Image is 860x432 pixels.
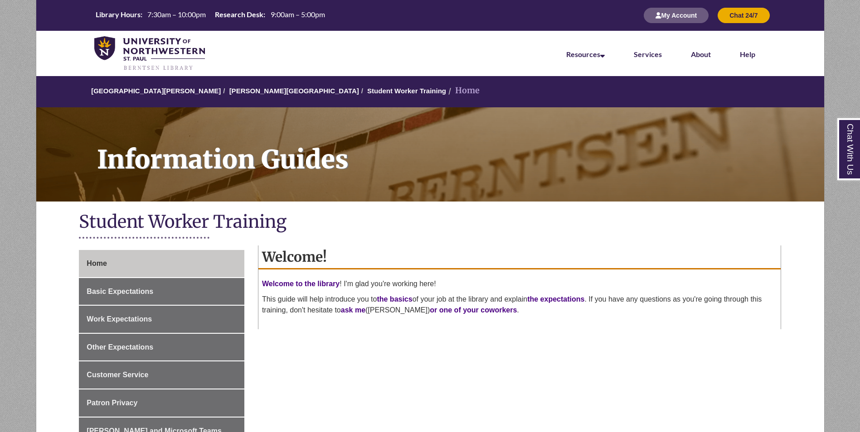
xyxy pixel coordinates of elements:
[341,306,365,314] strong: ask me
[718,11,769,19] a: Chat 24/7
[377,295,412,303] strong: the basics
[446,84,480,97] li: Home
[691,50,711,58] a: About
[36,107,824,202] a: Information Guides
[79,306,244,333] a: Work Expectations
[87,315,152,323] span: Work Expectations
[92,10,329,21] table: Hours Today
[79,334,244,361] a: Other Expectations
[87,399,137,407] span: Patron Privacy
[79,389,244,417] a: Patron Privacy
[92,10,329,22] a: Hours Today
[91,87,221,95] a: [GEOGRAPHIC_DATA][PERSON_NAME]
[718,8,769,23] button: Chat 24/7
[566,50,605,58] a: Resources
[644,8,709,23] button: My Account
[94,36,205,72] img: UNWSP Library Logo
[634,50,662,58] a: Services
[147,10,206,19] span: 7:30am – 10:00pm
[262,294,777,316] p: This guide will help introduce you to of your job at the library and explain . If you have any qu...
[87,288,153,295] span: Basic Expectations
[644,11,709,19] a: My Account
[79,361,244,389] a: Customer Service
[87,259,107,267] span: Home
[527,295,584,303] strong: the expectations
[79,278,244,305] a: Basic Expectations
[229,87,359,95] a: [PERSON_NAME][GEOGRAPHIC_DATA]
[92,10,144,19] th: Library Hours:
[262,280,340,288] strong: Welcome to the library
[79,211,781,235] h1: Student Worker Training
[271,10,325,19] span: 9:00am – 5:00pm
[211,10,267,19] th: Research Desk:
[79,250,244,277] a: Home
[740,50,755,58] a: Help
[262,278,777,289] p: ! I'm glad you're working here!
[87,371,148,379] span: Customer Service
[87,343,153,351] span: Other Expectations
[87,107,824,190] h1: Information Guides
[258,245,781,269] h2: Welcome!
[430,306,517,314] strong: or one of your coworkers
[367,87,446,95] a: Student Worker Training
